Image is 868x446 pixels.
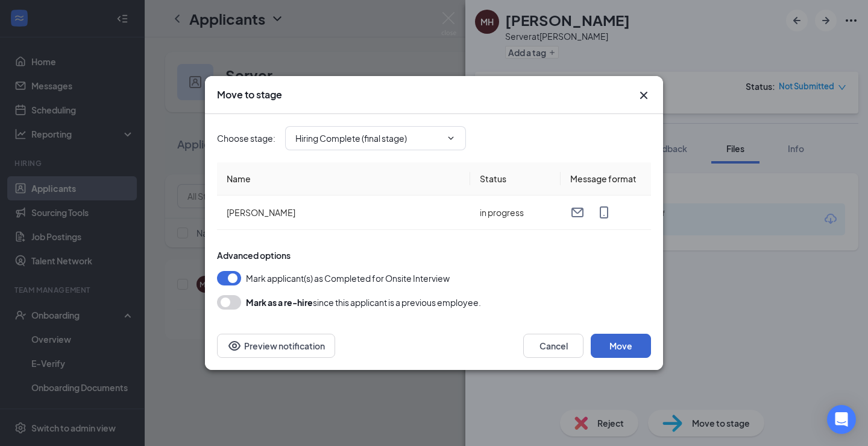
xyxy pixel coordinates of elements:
svg: MobileSms [597,205,611,220]
span: [PERSON_NAME] [227,207,295,218]
svg: Eye [227,339,242,353]
button: Preview notificationEye [217,334,335,358]
svg: Email [570,205,585,220]
div: Open Intercom Messenger [827,405,856,434]
span: Choose stage : [217,132,275,145]
span: Mark applicant(s) as Completed for Onsite Interview [246,271,450,285]
svg: Cross [637,88,651,103]
button: Cancel [523,334,583,358]
h3: Move to stage [217,88,282,101]
b: Mark as a re-hire [246,297,313,308]
div: Advanced options [217,249,651,261]
button: Move [591,334,651,358]
td: in progress [470,196,561,230]
button: Close [637,88,651,103]
th: Status [470,162,561,196]
th: Message format [561,162,651,196]
th: Name [217,162,470,196]
svg: ChevronDown [446,133,456,143]
div: since this applicant is a previous employee. [246,295,481,310]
